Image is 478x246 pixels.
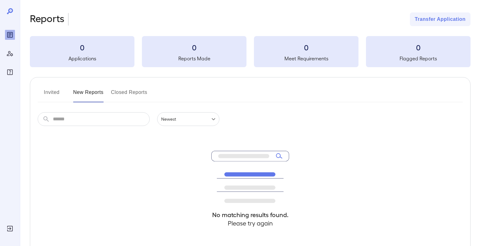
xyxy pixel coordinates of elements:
h4: No matching results found. [211,211,289,219]
div: FAQ [5,67,15,77]
button: Invited [38,87,66,102]
h3: 0 [254,42,358,52]
div: Manage Users [5,49,15,58]
div: Newest [157,112,219,126]
div: Log Out [5,224,15,234]
summary: 0Applications0Reports Made0Meet Requirements0Flagged Reports [30,36,471,67]
h5: Meet Requirements [254,55,358,62]
h4: Please try again [211,219,289,227]
button: Closed Reports [111,87,148,102]
button: Transfer Application [410,12,471,26]
h5: Applications [30,55,134,62]
h3: 0 [30,42,134,52]
h5: Flagged Reports [366,55,471,62]
h3: 0 [366,42,471,52]
h2: Reports [30,12,64,26]
h5: Reports Made [142,55,246,62]
button: New Reports [73,87,104,102]
h3: 0 [142,42,246,52]
div: Reports [5,30,15,40]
